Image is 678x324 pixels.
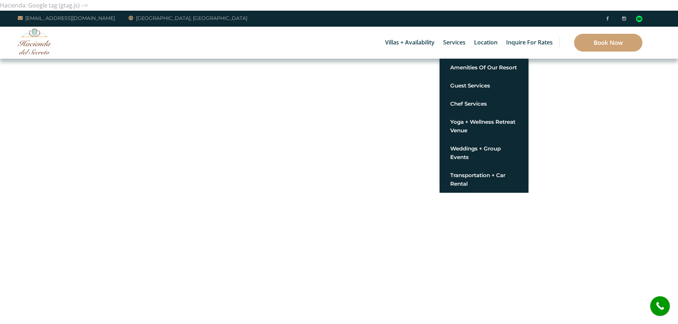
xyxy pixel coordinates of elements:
[574,34,642,52] a: Book Now
[450,79,518,92] a: Guest Services
[471,27,501,59] a: Location
[503,27,556,59] a: Inquire for Rates
[450,116,518,137] a: Yoga + Wellness Retreat Venue
[636,16,642,22] div: Read traveler reviews on Tripadvisor
[450,169,518,190] a: Transportation + Car Rental
[450,97,518,110] a: Chef Services
[652,298,668,314] i: call
[382,27,438,59] a: Villas + Availability
[650,296,670,316] a: call
[128,14,247,22] a: [GEOGRAPHIC_DATA], [GEOGRAPHIC_DATA]
[18,14,115,22] a: [EMAIL_ADDRESS][DOMAIN_NAME]
[440,27,469,59] a: Services
[450,142,518,164] a: Weddings + Group Events
[636,16,642,22] img: Tripadvisor_logomark.svg
[450,61,518,74] a: Amenities of Our Resort
[18,28,52,54] img: Awesome Logo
